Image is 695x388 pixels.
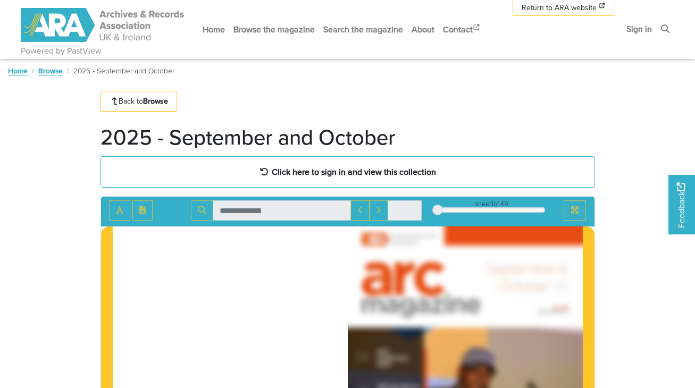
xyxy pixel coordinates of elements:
[198,15,229,44] a: Home
[407,15,439,44] a: About
[622,15,656,43] a: Sign in
[564,200,586,221] button: Full screen mode
[272,166,436,178] strong: Click here to sign in and view this collection
[369,200,388,221] button: Next Match
[491,199,493,209] span: 1
[21,45,102,57] a: Powered by PastView
[132,200,153,221] button: Open transcription window
[101,156,595,188] a: Click here to sign in and view this collection
[38,65,63,76] a: Browse
[101,124,396,150] h1: 2025 - September and October
[21,8,186,42] img: ARA - ARC Magazine | Powered by PastView
[319,15,407,44] a: Search the magazine
[8,65,28,76] a: Home
[668,175,695,234] a: Would you like to provide feedback?
[675,182,688,227] span: Feedback
[101,91,178,112] a: Back toBrowse
[350,200,370,221] button: Previous Match
[229,15,319,44] a: Browse the magazine
[73,65,174,76] span: 2025 - September and October
[109,200,130,221] button: Toggle text selection (Alt+T)
[191,200,213,221] button: Search
[522,2,597,13] span: Return to ARA website
[439,15,485,44] a: Contact
[143,96,168,106] strong: Browse
[213,200,351,221] input: Search for
[21,2,186,48] a: ARA - ARC Magazine | Powered by PastView logo
[438,199,545,209] div: sheet of 49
